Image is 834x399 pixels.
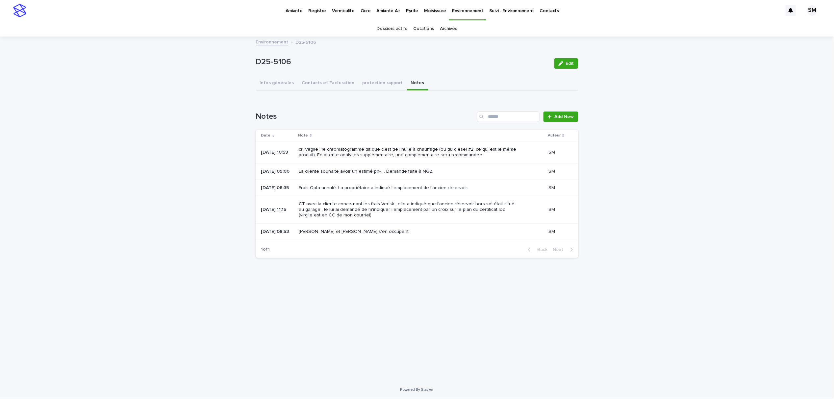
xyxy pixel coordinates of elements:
span: Next [553,247,568,252]
button: Back [523,247,550,253]
p: SM [548,148,556,155]
button: Contacts et Facturation [298,77,359,90]
p: [DATE] 09:00 [261,169,294,174]
p: SM [548,206,556,212]
span: Edit [566,61,574,66]
a: Archives [440,21,458,37]
p: Note [298,132,308,139]
a: Environnement [256,38,289,45]
p: SM [548,228,556,235]
p: Frais Opta annulé. La propriétaire a indiqué l'emplacement de l'ancien réservoir. [299,185,518,191]
tr: [DATE] 11:15CT avec la cliente concernant les frais Verisk , elle a indiqué que l'ancien réservoi... [256,196,578,223]
p: [DATE] 08:53 [261,229,294,235]
a: Powered By Stacker [400,387,434,391]
p: [PERSON_NAME] et [PERSON_NAME] s'en occupent [299,229,518,235]
p: SM [548,184,556,191]
tr: [DATE] 10:59crl Virgile : le chromatogramme dit que c’est de l’huile à chauffage (ou du diesel #2... [256,141,578,163]
p: D25-5106 [256,57,549,67]
p: Date [261,132,271,139]
button: protection rapport [359,77,407,90]
p: [DATE] 10:59 [261,150,294,155]
a: Dossiers actifs [377,21,407,37]
button: Infos générales [256,77,298,90]
a: Cotations [413,21,434,37]
input: Search [477,112,540,122]
div: SM [807,5,818,16]
tr: [DATE] 08:35Frais Opta annulé. La propriétaire a indiqué l'emplacement de l'ancien réservoir.SMSM [256,180,578,196]
span: Add New [555,114,574,119]
p: [DATE] 11:15 [261,207,294,212]
p: crl Virgile : le chromatogramme dit que c’est de l’huile à chauffage (ou du diesel #2, ce qui est... [299,147,518,158]
p: [DATE] 08:35 [261,185,294,191]
h1: Notes [256,112,475,121]
span: Back [534,247,548,252]
tr: [DATE] 09:00La cliente souhaite avoir un estimé ph-II . Demande faite à NG2.SMSM [256,163,578,180]
p: CT avec la cliente concernant les frais Verisk , elle a indiqué que l'ancien réservoir hors-sol é... [299,201,518,218]
button: Next [550,247,578,253]
p: 1 of 1 [256,241,275,258]
button: Edit [554,58,578,69]
p: La cliente souhaite avoir un estimé ph-II . Demande faite à NG2. [299,169,518,174]
p: Auteur [548,132,561,139]
img: stacker-logo-s-only.png [13,4,26,17]
p: D25-5106 [296,38,316,45]
a: Add New [543,112,578,122]
tr: [DATE] 08:53[PERSON_NAME] et [PERSON_NAME] s'en occupentSMSM [256,223,578,240]
button: Notes [407,77,428,90]
p: SM [548,167,556,174]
